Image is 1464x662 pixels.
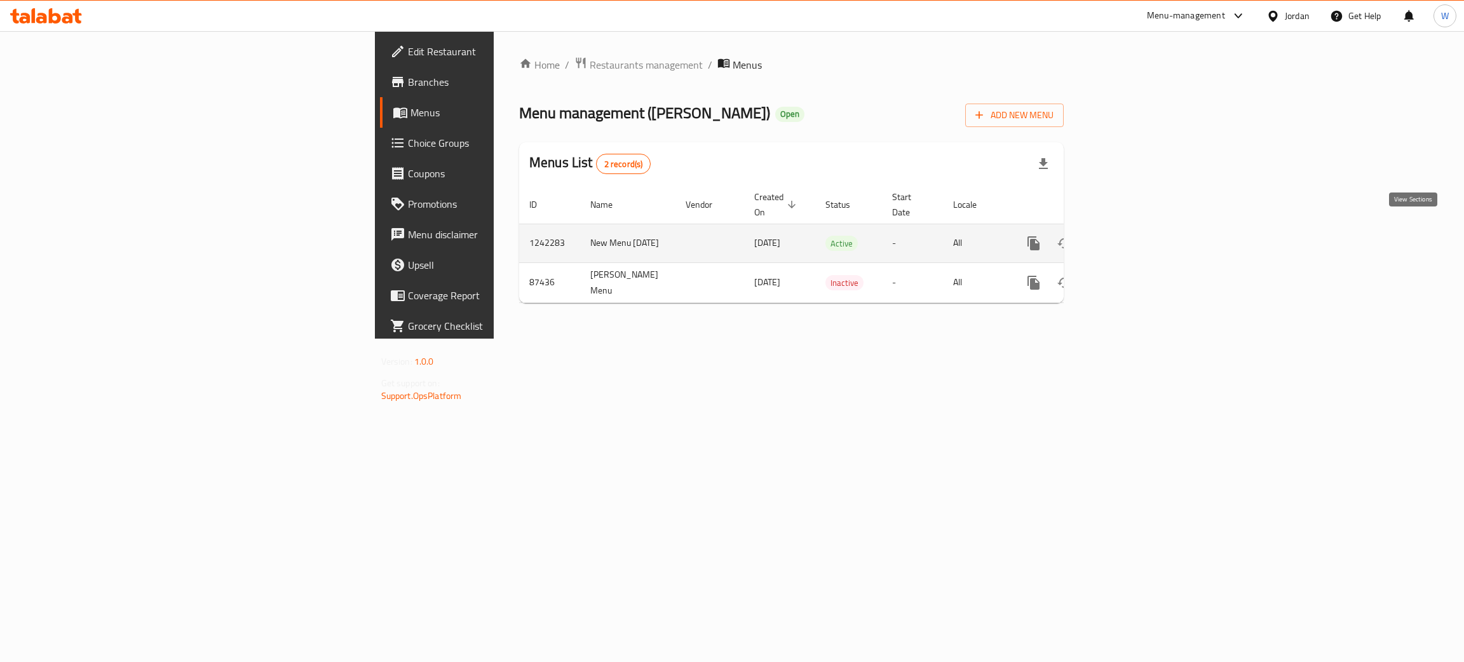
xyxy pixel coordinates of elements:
[775,109,804,119] span: Open
[414,353,434,370] span: 1.0.0
[380,128,620,158] a: Choice Groups
[410,105,609,120] span: Menus
[1441,9,1449,23] span: W
[519,186,1151,303] table: enhanced table
[529,153,651,174] h2: Menus List
[381,353,412,370] span: Version:
[943,262,1008,302] td: All
[408,227,609,242] span: Menu disclaimer
[380,67,620,97] a: Branches
[975,107,1054,123] span: Add New Menu
[1008,186,1151,224] th: Actions
[825,197,867,212] span: Status
[708,57,712,72] li: /
[408,288,609,303] span: Coverage Report
[1147,8,1225,24] div: Menu-management
[892,189,928,220] span: Start Date
[590,197,629,212] span: Name
[380,189,620,219] a: Promotions
[380,97,620,128] a: Menus
[754,189,800,220] span: Created On
[380,158,620,189] a: Coupons
[733,57,762,72] span: Menus
[596,154,651,174] div: Total records count
[1049,228,1080,259] button: Change Status
[580,224,675,262] td: New Menu [DATE]
[943,224,1008,262] td: All
[1019,267,1049,298] button: more
[825,276,864,290] span: Inactive
[580,262,675,302] td: [PERSON_NAME] Menu
[529,197,553,212] span: ID
[380,36,620,67] a: Edit Restaurant
[590,57,703,72] span: Restaurants management
[953,197,993,212] span: Locale
[380,250,620,280] a: Upsell
[408,74,609,90] span: Branches
[519,57,1064,73] nav: breadcrumb
[754,274,780,290] span: [DATE]
[380,219,620,250] a: Menu disclaimer
[408,257,609,273] span: Upsell
[381,375,440,391] span: Get support on:
[408,196,609,212] span: Promotions
[597,158,651,170] span: 2 record(s)
[380,311,620,341] a: Grocery Checklist
[408,44,609,59] span: Edit Restaurant
[775,107,804,122] div: Open
[408,166,609,181] span: Coupons
[825,275,864,290] div: Inactive
[519,98,770,127] span: Menu management ( [PERSON_NAME] )
[380,280,620,311] a: Coverage Report
[1028,149,1059,179] div: Export file
[882,224,943,262] td: -
[686,197,729,212] span: Vendor
[381,388,462,404] a: Support.OpsPlatform
[1019,228,1049,259] button: more
[408,318,609,334] span: Grocery Checklist
[408,135,609,151] span: Choice Groups
[882,262,943,302] td: -
[574,57,703,73] a: Restaurants management
[1285,9,1310,23] div: Jordan
[825,236,858,251] span: Active
[1049,267,1080,298] button: Change Status
[965,104,1064,127] button: Add New Menu
[754,234,780,251] span: [DATE]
